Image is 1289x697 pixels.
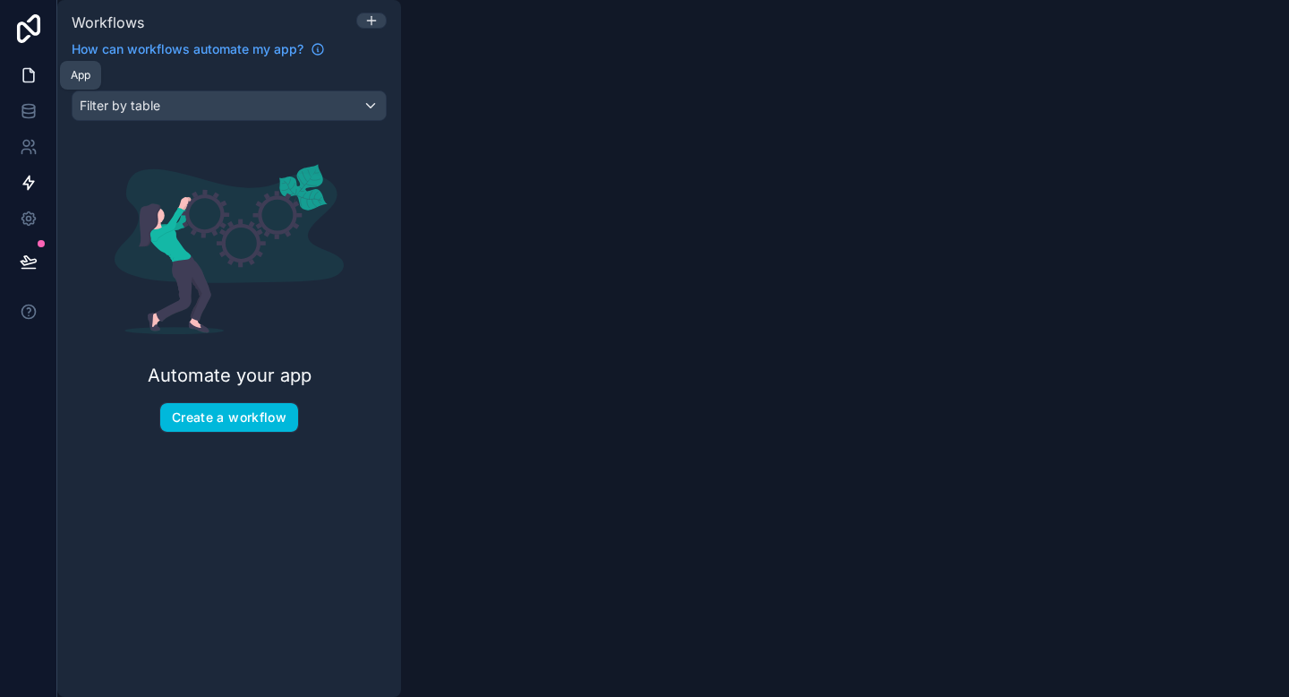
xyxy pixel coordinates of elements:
[72,40,303,58] span: How can workflows automate my app?
[159,402,299,433] button: Create a workflow
[72,13,144,31] span: Workflows
[64,40,332,58] a: How can workflows automate my app?
[148,363,312,388] h2: Automate your app
[160,403,298,432] button: Create a workflow
[72,90,387,121] button: Filter by table
[115,164,344,334] img: Automate your app
[80,98,160,113] span: Filter by table
[71,68,90,82] div: App
[57,69,401,697] div: scrollable content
